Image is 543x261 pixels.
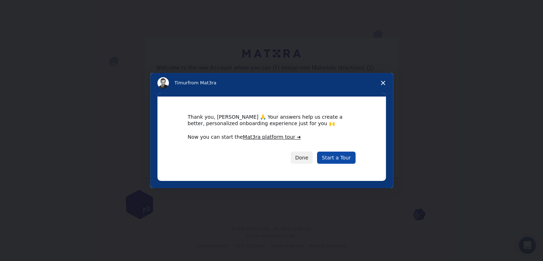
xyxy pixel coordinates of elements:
[243,134,301,140] a: Mat3ra platform tour ➜
[291,152,313,164] button: Done
[188,134,356,141] div: Now you can start the
[175,80,188,85] span: Timur
[188,80,216,85] span: from Mat3ra
[14,5,40,11] span: Support
[373,73,393,93] span: Close survey
[317,152,355,164] a: Start a Tour
[188,114,356,127] div: Thank you, [PERSON_NAME] 🙏 Your answers help us create a better, personalized onboarding experien...
[157,77,169,89] img: Profile image for Timur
